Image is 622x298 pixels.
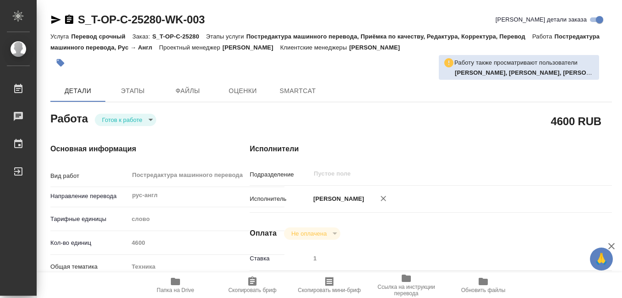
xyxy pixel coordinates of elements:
span: Скопировать бриф [228,287,276,293]
p: Перевод срочный [71,33,132,40]
div: Техника [128,259,284,275]
p: Клиентские менеджеры [280,44,349,51]
p: Этапы услуги [206,33,246,40]
button: Не оплачена [289,230,329,237]
p: Подразделение [250,170,310,179]
span: Ссылка на инструкции перевода [373,284,439,297]
h2: Работа [50,110,88,126]
span: Детали [56,85,100,97]
button: Ссылка на инструкции перевода [368,272,445,298]
h4: Оплата [250,228,277,239]
div: Готов к работе [284,227,340,240]
p: [PERSON_NAME] [349,44,407,51]
p: [PERSON_NAME] [223,44,280,51]
a: S_T-OP-C-25280-WK-003 [78,13,205,26]
p: Ставка [250,254,310,263]
div: Готов к работе [95,114,156,126]
p: Заказ: [132,33,152,40]
p: Работа [532,33,555,40]
input: Пустое поле [310,252,582,265]
p: Общая тематика [50,262,128,271]
span: Обновить файлы [461,287,506,293]
span: [PERSON_NAME] детали заказа [496,15,587,24]
p: Работу также просматривают пользователи [454,58,578,67]
h2: 4600 RUB [551,113,601,129]
button: Папка на Drive [137,272,214,298]
h4: Основная информация [50,143,213,155]
button: Скопировать бриф [214,272,291,298]
span: 🙏 [594,249,609,269]
span: Папка на Drive [157,287,194,293]
p: Проектный менеджер [159,44,222,51]
h4: Исполнители [250,143,612,155]
button: Скопировать ссылку [64,14,75,25]
p: Мангул Анна, Кушниров Алексей, Майоров Антон, Журавлева Александра [455,68,595,77]
button: Добавить тэг [50,53,71,73]
p: Постредактура машинного перевода, Приёмка по качеству, Редактура, Корректура, Перевод [246,33,532,40]
span: Файлы [166,85,210,97]
span: Этапы [111,85,155,97]
button: Обновить файлы [445,272,522,298]
span: Скопировать мини-бриф [298,287,360,293]
button: Скопировать мини-бриф [291,272,368,298]
button: Скопировать ссылку для ЯМессенджера [50,14,61,25]
p: [PERSON_NAME] [310,194,364,204]
button: Готов к работе [99,116,145,124]
span: SmartCat [276,85,320,97]
input: Пустое поле [128,236,284,249]
p: Кол-во единиц [50,238,128,248]
p: Направление перевода [50,192,128,201]
input: Пустое поле [313,168,560,179]
p: Вид работ [50,171,128,181]
p: S_T-OP-C-25280 [152,33,206,40]
p: Услуга [50,33,71,40]
button: Удалить исполнителя [373,188,393,209]
span: Оценки [221,85,265,97]
div: слово [128,211,284,227]
button: 🙏 [590,248,613,270]
p: Тарифные единицы [50,215,128,224]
